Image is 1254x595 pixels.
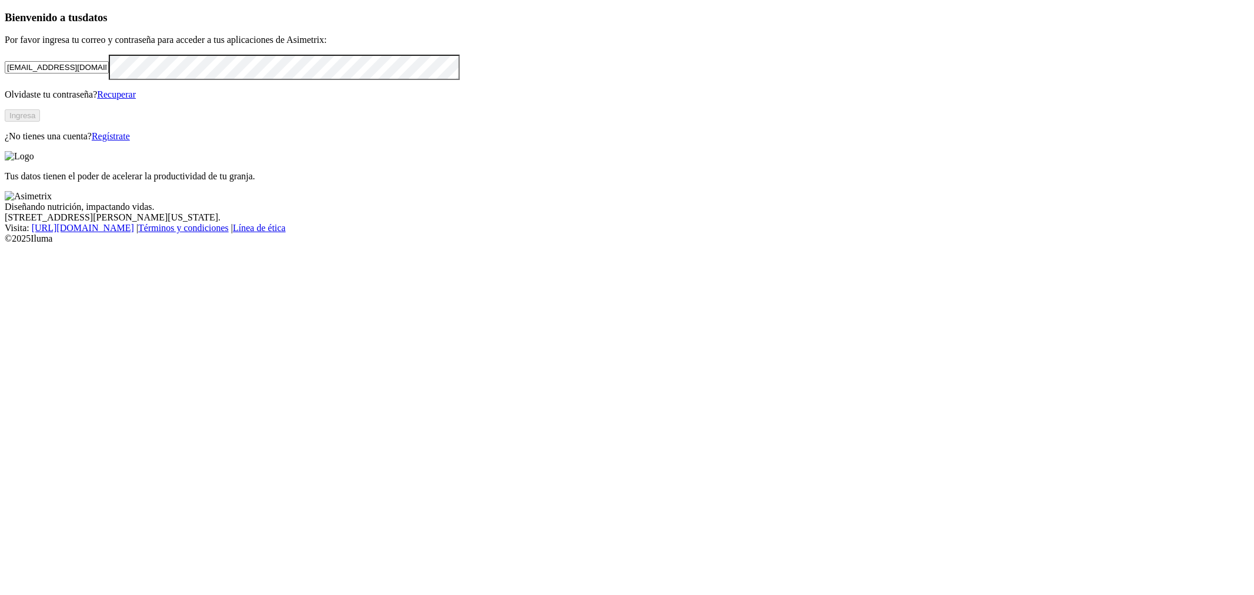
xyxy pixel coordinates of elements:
[5,233,1249,244] div: © 2025 Iluma
[5,61,109,73] input: Tu correo
[82,11,108,24] span: datos
[5,109,40,122] button: Ingresa
[5,212,1249,223] div: [STREET_ADDRESS][PERSON_NAME][US_STATE].
[5,191,52,202] img: Asimetrix
[5,35,1249,45] p: Por favor ingresa tu correo y contraseña para acceder a tus aplicaciones de Asimetrix:
[5,11,1249,24] h3: Bienvenido a tus
[92,131,130,141] a: Regístrate
[138,223,229,233] a: Términos y condiciones
[5,171,1249,182] p: Tus datos tienen el poder de acelerar la productividad de tu granja.
[97,89,136,99] a: Recuperar
[5,89,1249,100] p: Olvidaste tu contraseña?
[32,223,134,233] a: [URL][DOMAIN_NAME]
[5,223,1249,233] div: Visita : | |
[5,131,1249,142] p: ¿No tienes una cuenta?
[5,202,1249,212] div: Diseñando nutrición, impactando vidas.
[233,223,286,233] a: Línea de ética
[5,151,34,162] img: Logo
